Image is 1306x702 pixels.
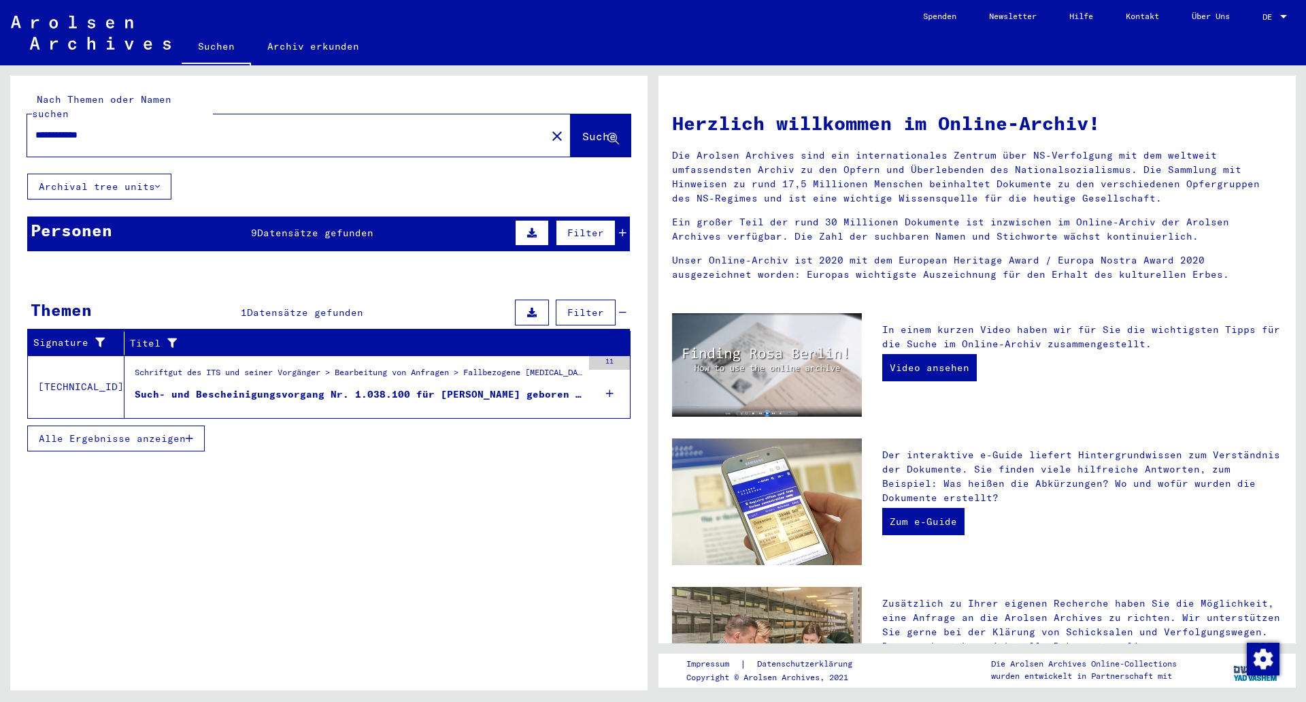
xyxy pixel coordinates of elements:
span: Alle Ergebnisse anzeigen [39,432,186,445]
p: Unser Online-Archiv ist 2020 mit dem European Heritage Award / Europa Nostra Award 2020 ausgezeic... [672,253,1282,282]
button: Suche [571,114,631,157]
a: Archiv erkunden [251,30,375,63]
h1: Herzlich willkommen im Online-Archiv! [672,109,1282,138]
a: Suchen [182,30,251,65]
a: Datenschutzerklärung [746,657,869,671]
p: wurden entwickelt in Partnerschaft mit [991,670,1177,682]
div: Signature [33,332,124,354]
p: Ein großer Teil der rund 30 Millionen Dokumente ist inzwischen im Online-Archiv der Arolsen Archi... [672,215,1282,244]
p: Die Arolsen Archives Online-Collections [991,658,1177,670]
img: yv_logo.png [1230,653,1282,687]
a: Video ansehen [882,354,977,381]
a: Impressum [686,657,740,671]
div: | [686,657,869,671]
button: Alle Ergebnisse anzeigen [27,426,205,451]
img: Arolsen_neg.svg [11,16,171,50]
p: Der interaktive e-Guide liefert Hintergrundwissen zum Verständnis der Dokumente. Sie finden viele... [882,448,1282,505]
p: Die Arolsen Archives sind ein internationales Zentrum über NS-Verfolgung mit dem weltweit umfasse... [672,148,1282,206]
span: Filter [567,227,604,239]
button: Filter [556,220,616,246]
div: Titel [130,332,614,354]
a: Zum e-Guide [882,508,965,535]
p: Zusätzlich zu Ihrer eigenen Recherche haben Sie die Möglichkeit, eine Anfrage an die Arolsen Arch... [882,596,1282,654]
div: Schriftgut des ITS und seiner Vorgänger > Bearbeitung von Anfragen > Fallbezogene [MEDICAL_DATA] ... [135,366,582,385]
div: Personen [31,218,112,242]
span: 9 [251,227,257,239]
mat-icon: close [549,128,565,144]
span: Suche [582,129,616,143]
span: Datensätze gefunden [257,227,373,239]
img: eguide.jpg [672,438,862,565]
mat-label: Nach Themen oder Namen suchen [32,93,171,120]
button: Archival tree units [27,174,171,200]
button: Clear [543,122,571,149]
button: Filter [556,300,616,325]
p: In einem kurzen Video haben wir für Sie die wichtigsten Tipps für die Suche im Online-Archiv zusa... [882,323,1282,351]
div: Signature [33,336,107,350]
img: video.jpg [672,313,862,417]
div: Titel [130,336,597,351]
span: Filter [567,306,604,319]
p: Copyright © Arolsen Archives, 2021 [686,671,869,684]
span: DE [1262,12,1277,22]
div: Such- und Bescheinigungsvorgang Nr. 1.038.100 für [PERSON_NAME] geboren [DEMOGRAPHIC_DATA] [135,387,582,402]
img: Zustimmung ändern [1247,643,1279,675]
